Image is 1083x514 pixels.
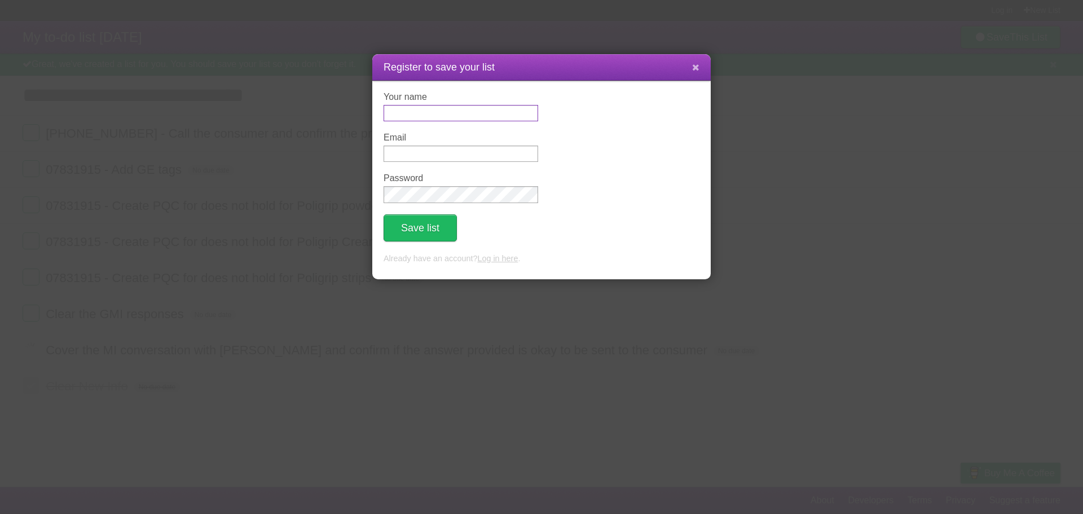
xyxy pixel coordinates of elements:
h1: Register to save your list [384,60,699,75]
button: Save list [384,214,457,241]
label: Password [384,173,538,183]
label: Email [384,133,538,143]
a: Log in here [477,254,518,263]
label: Your name [384,92,538,102]
p: Already have an account? . [384,253,699,265]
